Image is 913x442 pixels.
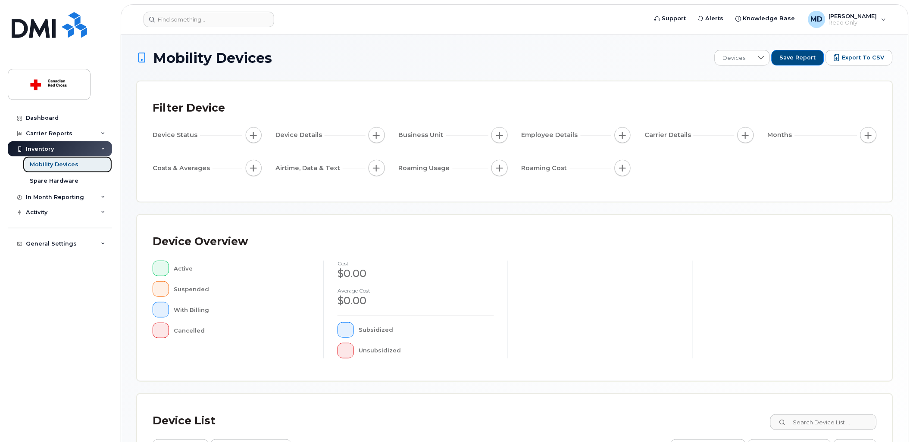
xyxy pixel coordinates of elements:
[153,97,225,119] div: Filter Device
[399,131,446,140] span: Business Unit
[780,54,816,62] span: Save Report
[772,50,824,65] button: Save Report
[359,322,494,338] div: Subsidized
[338,266,494,281] div: $0.00
[153,410,216,432] div: Device List
[153,164,213,173] span: Costs & Averages
[644,131,694,140] span: Carrier Details
[174,281,310,297] div: Suspended
[153,131,200,140] span: Device Status
[275,164,343,173] span: Airtime, Data & Text
[338,293,494,308] div: $0.00
[359,343,494,358] div: Unsubsidized
[770,414,877,430] input: Search Device List ...
[153,50,272,65] span: Mobility Devices
[522,131,581,140] span: Employee Details
[399,164,453,173] span: Roaming Usage
[826,50,893,65] button: Export to CSV
[768,131,795,140] span: Months
[174,302,310,317] div: With Billing
[275,131,325,140] span: Device Details
[153,230,248,253] div: Device Overview
[338,261,494,266] h4: cost
[338,288,494,293] h4: Average cost
[715,50,754,66] span: Devices
[842,54,885,62] span: Export to CSV
[174,323,310,338] div: Cancelled
[522,164,570,173] span: Roaming Cost
[174,261,310,276] div: Active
